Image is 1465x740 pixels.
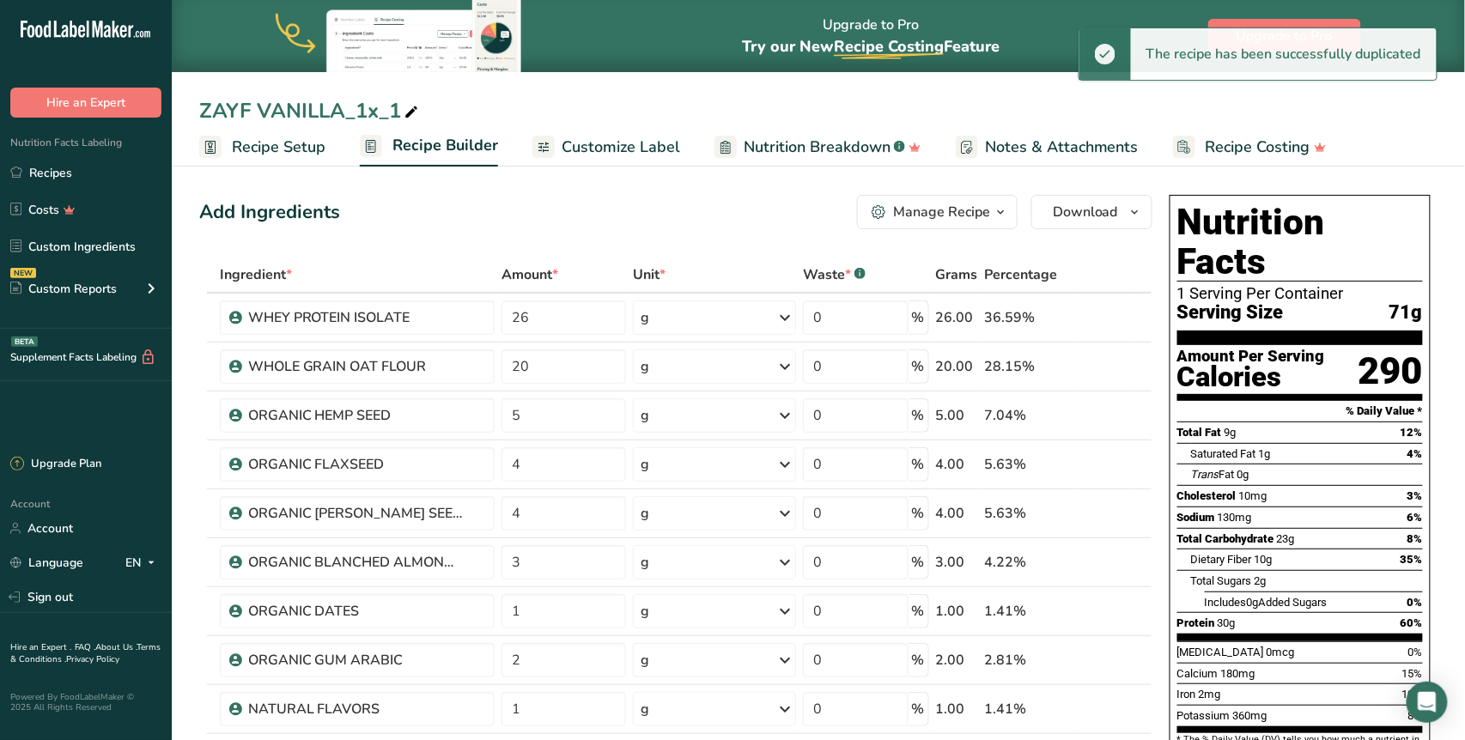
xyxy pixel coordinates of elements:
[1191,468,1235,481] span: Fat
[641,699,649,719] div: g
[1177,709,1231,722] span: Potassium
[10,88,161,118] button: Hire an Expert
[95,641,137,653] a: About Us .
[1177,616,1215,629] span: Protein
[714,128,921,167] a: Nutrition Breakdown
[10,280,117,298] div: Custom Reports
[803,264,866,285] div: Waste
[1177,302,1284,324] span: Serving Size
[744,136,891,159] span: Nutrition Breakdown
[1267,646,1295,658] span: 0mcg
[641,405,649,426] div: g
[936,650,978,670] div: 2.00
[985,454,1071,475] div: 5.63%
[10,641,161,665] a: Terms & Conditions .
[248,405,463,426] div: ORGANIC HEMP SEED
[1359,349,1423,394] div: 290
[199,95,422,126] div: ZAYF VANILLA_1x_1
[10,268,36,278] div: NEW
[985,405,1071,426] div: 7.04%
[1407,489,1423,502] span: 3%
[641,601,649,622] div: g
[1239,489,1267,502] span: 10mg
[742,1,1000,72] div: Upgrade to Pro
[633,264,666,285] span: Unit
[1177,688,1196,701] span: Iron
[1402,667,1423,680] span: 15%
[1233,709,1267,722] span: 360mg
[502,264,558,285] span: Amount
[1031,195,1152,229] button: Download
[1177,426,1222,439] span: Total Fat
[936,307,978,328] div: 26.00
[1177,203,1423,282] h1: Nutrition Facts
[936,405,978,426] div: 5.00
[1177,365,1325,390] div: Calories
[1401,553,1423,566] span: 35%
[1191,574,1252,587] span: Total Sugars
[1259,447,1271,460] span: 1g
[1407,511,1423,524] span: 6%
[248,454,463,475] div: ORGANIC FLAXSEED
[1237,26,1333,46] span: Upgrade to Pro
[1191,468,1219,481] i: Trans
[1389,302,1423,324] span: 71g
[1177,532,1274,545] span: Total Carbohydrate
[641,503,649,524] div: g
[956,128,1139,167] a: Notes & Attachments
[1205,596,1328,609] span: Includes Added Sugars
[1407,596,1423,609] span: 0%
[248,307,463,328] div: WHEY PROTEIN ISOLATE
[1177,401,1423,422] section: % Daily Value *
[936,699,978,719] div: 1.00
[75,641,95,653] a: FAQ .
[1177,667,1219,680] span: Calcium
[936,264,978,285] span: Grams
[1401,616,1423,629] span: 60%
[893,202,990,222] div: Manage Recipe
[562,136,680,159] span: Customize Label
[742,36,1000,57] span: Try our New Feature
[1225,426,1237,439] span: 9g
[1199,688,1221,701] span: 2mg
[1277,532,1295,545] span: 23g
[10,692,161,713] div: Powered By FoodLabelMaker © 2025 All Rights Reserved
[220,264,292,285] span: Ingredient
[1237,468,1249,481] span: 0g
[199,128,325,167] a: Recipe Setup
[66,653,119,665] a: Privacy Policy
[10,641,71,653] a: Hire an Expert .
[360,126,498,167] a: Recipe Builder
[1177,285,1423,302] div: 1 Serving Per Container
[392,134,498,157] span: Recipe Builder
[1221,667,1255,680] span: 180mg
[1173,128,1327,167] a: Recipe Costing
[125,553,161,573] div: EN
[248,503,463,524] div: ORGANIC [PERSON_NAME] SEED
[1255,553,1273,566] span: 10g
[1177,349,1325,365] div: Amount Per Serving
[532,128,680,167] a: Customize Label
[1208,19,1361,53] button: Upgrade to Pro
[248,356,463,377] div: WHOLE GRAIN OAT FLOUR
[1177,489,1237,502] span: Cholesterol
[641,650,649,670] div: g
[1191,447,1256,460] span: Saturated Fat
[1408,646,1423,658] span: 0%
[248,650,463,670] div: ORGANIC GUM ARABIC
[1218,511,1252,524] span: 130mg
[641,356,649,377] div: g
[985,601,1071,622] div: 1.41%
[1407,682,1448,723] div: Open Intercom Messenger
[1206,136,1310,159] span: Recipe Costing
[641,307,649,328] div: g
[857,195,1018,229] button: Manage Recipe
[1401,426,1423,439] span: 12%
[10,548,83,578] a: Language
[1247,596,1259,609] span: 0g
[834,36,944,57] span: Recipe Costing
[199,198,340,227] div: Add Ingredients
[936,552,978,573] div: 3.00
[248,601,463,622] div: ORGANIC DATES
[232,136,325,159] span: Recipe Setup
